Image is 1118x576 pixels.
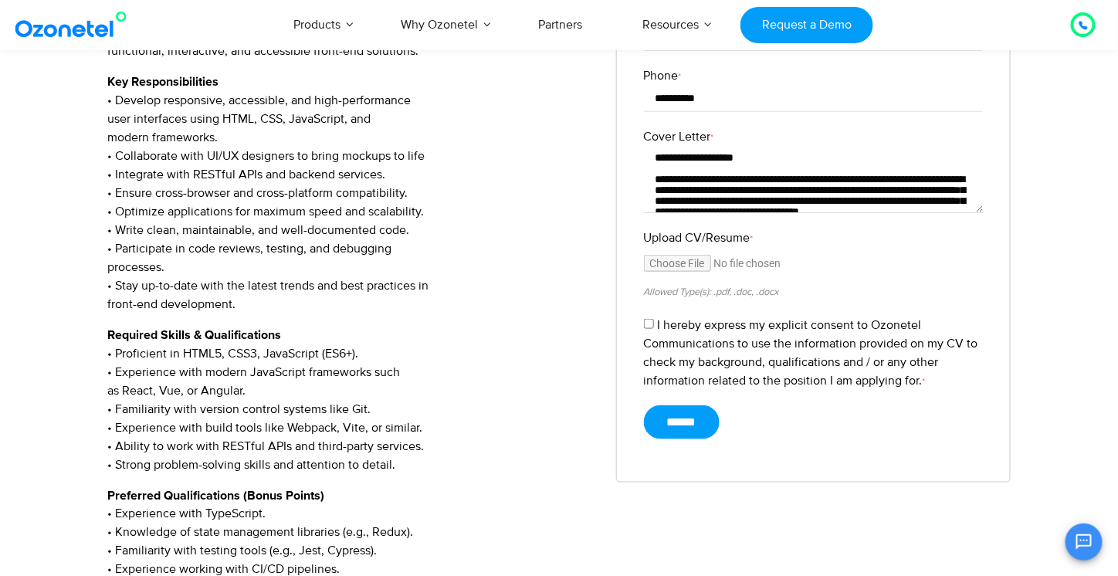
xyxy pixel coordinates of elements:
[644,317,978,388] label: I hereby express my explicit consent to Ozonetel Communications to use the information provided o...
[107,329,281,341] strong: Required Skills & Qualifications
[644,66,984,85] label: Phone
[107,76,219,88] strong: Key Responsibilities
[107,73,593,313] p: • Develop responsive, accessible, and high-performance user interfaces using HTML, CSS, JavaScrip...
[644,286,779,298] small: Allowed Type(s): .pdf, .doc, .docx
[1065,523,1103,561] button: Open chat
[644,229,984,247] label: Upload CV/Resume
[107,490,324,502] strong: Preferred Qualifications (Bonus Points)
[107,326,593,474] p: • Proficient in HTML5, CSS3, JavaScript (ES6+). • Experience with modern JavaScript frameworks su...
[644,127,984,146] label: Cover Letter
[740,7,872,43] a: Request a Demo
